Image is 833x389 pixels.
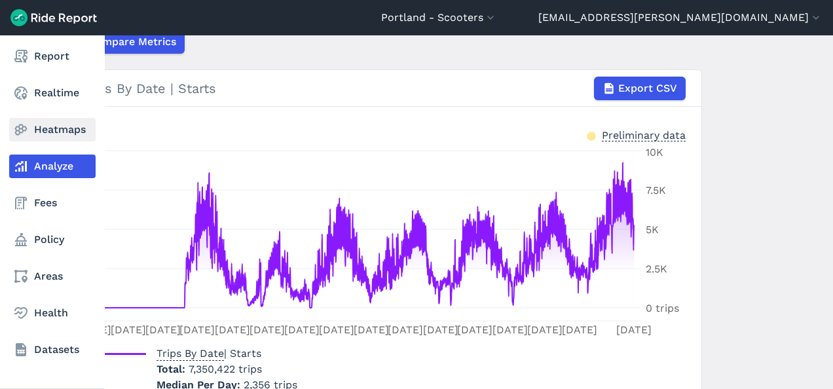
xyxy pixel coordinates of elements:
[215,324,250,336] tspan: [DATE]
[319,324,354,336] tspan: [DATE]
[157,363,189,375] span: Total
[88,34,176,50] span: Compare Metrics
[492,324,528,336] tspan: [DATE]
[250,324,285,336] tspan: [DATE]
[594,77,686,100] button: Export CSV
[646,263,667,275] tspan: 2.5K
[423,324,458,336] tspan: [DATE]
[9,45,96,68] a: Report
[646,184,666,196] tspan: 7.5K
[9,338,96,361] a: Datasets
[157,343,224,361] span: Trips By Date
[64,30,185,54] button: Compare Metrics
[354,324,389,336] tspan: [DATE]
[562,324,597,336] tspan: [DATE]
[381,10,497,26] button: Portland - Scooters
[527,324,563,336] tspan: [DATE]
[189,363,262,375] span: 7,350,422 trips
[646,223,659,236] tspan: 5K
[9,155,96,178] a: Analyze
[284,324,320,336] tspan: [DATE]
[81,77,686,100] div: Trips By Date | Starts
[9,265,96,288] a: Areas
[646,146,663,158] tspan: 10K
[646,302,679,314] tspan: 0 trips
[616,324,652,336] tspan: [DATE]
[457,324,492,336] tspan: [DATE]
[9,118,96,141] a: Heatmaps
[618,81,677,96] span: Export CSV
[179,324,215,336] tspan: [DATE]
[9,191,96,215] a: Fees
[9,301,96,325] a: Health
[9,228,96,251] a: Policy
[145,324,181,336] tspan: [DATE]
[10,9,97,26] img: Ride Report
[388,324,423,336] tspan: [DATE]
[9,81,96,105] a: Realtime
[111,324,146,336] tspan: [DATE]
[538,10,823,26] button: [EMAIL_ADDRESS][PERSON_NAME][DOMAIN_NAME]
[602,128,686,141] div: Preliminary data
[157,347,261,360] span: | Starts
